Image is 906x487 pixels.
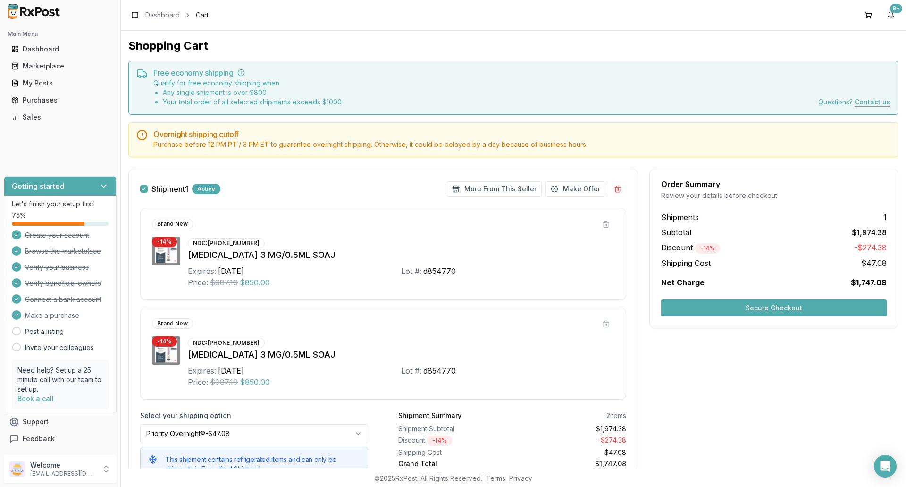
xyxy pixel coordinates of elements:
div: - 14 % [152,237,177,247]
span: $1,974.38 [852,227,887,238]
span: Subtotal [661,227,691,238]
span: Cart [196,10,209,20]
div: Review your details before checkout [661,191,887,200]
div: Dashboard [11,44,109,54]
div: Price: [188,376,208,388]
div: Expires: [188,365,216,376]
span: Discount [661,243,720,252]
div: $1,747.08 [516,459,627,469]
a: Purchases [8,92,113,109]
button: Sales [4,110,117,125]
div: 2 items [606,411,626,420]
div: Marketplace [11,61,109,71]
button: More From This Seller [447,181,542,197]
div: Shipping Cost [398,448,509,457]
span: $47.08 [861,257,887,269]
div: [MEDICAL_DATA] 3 MG/0.5ML SOAJ [188,348,614,361]
button: Feedback [4,430,117,447]
div: Grand Total [398,459,509,469]
div: - 14 % [152,336,177,347]
span: Make a purchase [25,311,79,320]
h2: Main Menu [8,30,113,38]
li: Any single shipment is over $ 800 [163,88,342,97]
div: [MEDICAL_DATA] 3 MG/0.5ML SOAJ [188,248,614,262]
div: [DATE] [218,265,244,277]
div: Price: [188,277,208,288]
span: $987.19 [210,376,238,388]
div: Purchase before 12 PM PT / 3 PM ET to guarantee overnight shipping. Otherwise, it could be delaye... [153,140,890,149]
p: Let's finish your setup first! [12,199,109,209]
span: Verify your business [25,263,89,272]
div: Sales [11,112,109,122]
div: d854770 [423,365,456,376]
img: Trulicity 3 MG/0.5ML SOAJ [152,237,180,265]
span: Browse the marketplace [25,247,101,256]
div: Purchases [11,95,109,105]
div: NDC: [PHONE_NUMBER] [188,238,265,248]
button: Purchases [4,93,117,108]
div: Brand New [152,219,193,229]
div: 9+ [890,4,902,13]
a: Marketplace [8,58,113,75]
span: 1 [883,212,887,223]
span: Net Charge [661,278,705,287]
h3: Getting started [12,180,65,192]
span: Shipments [661,212,699,223]
div: Shipment Summary [398,411,461,420]
button: Support [4,413,117,430]
a: Dashboard [145,10,180,20]
img: User avatar [9,461,25,477]
a: Book a call [17,394,54,402]
div: Qualify for free economy shipping when [153,78,342,107]
span: Feedback [23,434,55,444]
button: Dashboard [4,42,117,57]
h5: Overnight shipping cutoff [153,130,890,138]
div: Questions? [818,97,890,107]
li: Your total order of all selected shipments exceeds $ 1000 [163,97,342,107]
div: Open Intercom Messenger [874,455,897,478]
span: $1,747.08 [851,277,887,288]
span: Shipping Cost [661,257,711,269]
div: [DATE] [218,365,244,376]
div: Active [192,184,220,194]
div: Expires: [188,265,216,277]
div: Lot #: [401,365,421,376]
h1: Shopping Cart [128,38,898,53]
span: Shipment 1 [151,185,188,193]
img: RxPost Logo [4,4,64,19]
nav: breadcrumb [145,10,209,20]
div: Shipment Subtotal [398,424,509,434]
p: Need help? Set up a 25 minute call with our team to set up. [17,366,103,394]
span: Create your account [25,231,89,240]
a: Terms [486,474,505,482]
a: My Posts [8,75,113,92]
a: Dashboard [8,41,113,58]
h5: Free economy shipping [153,69,890,77]
div: Brand New [152,318,193,329]
button: 9+ [883,8,898,23]
p: Welcome [30,461,96,470]
div: Discount [398,436,509,446]
a: Invite your colleagues [25,343,94,352]
div: Lot #: [401,265,421,277]
span: Connect a bank account [25,295,101,304]
span: $987.19 [210,277,238,288]
span: Verify beneficial owners [25,279,101,288]
div: d854770 [423,265,456,277]
div: - 14 % [427,436,452,446]
img: Trulicity 3 MG/0.5ML SOAJ [152,336,180,365]
p: [EMAIL_ADDRESS][DOMAIN_NAME] [30,470,96,478]
div: My Posts [11,78,109,88]
a: Post a listing [25,327,64,336]
h5: This shipment contains refrigerated items and can only be shipped via Expedited Shipping. [165,455,360,474]
a: Sales [8,109,113,126]
div: - $274.38 [516,436,627,446]
div: - 14 % [695,243,720,254]
button: Marketplace [4,59,117,74]
span: 75 % [12,211,26,220]
span: -$274.38 [854,242,887,254]
div: Order Summary [661,180,887,188]
label: Select your shipping option [140,411,368,420]
div: NDC: [PHONE_NUMBER] [188,338,265,348]
button: Secure Checkout [661,299,887,316]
